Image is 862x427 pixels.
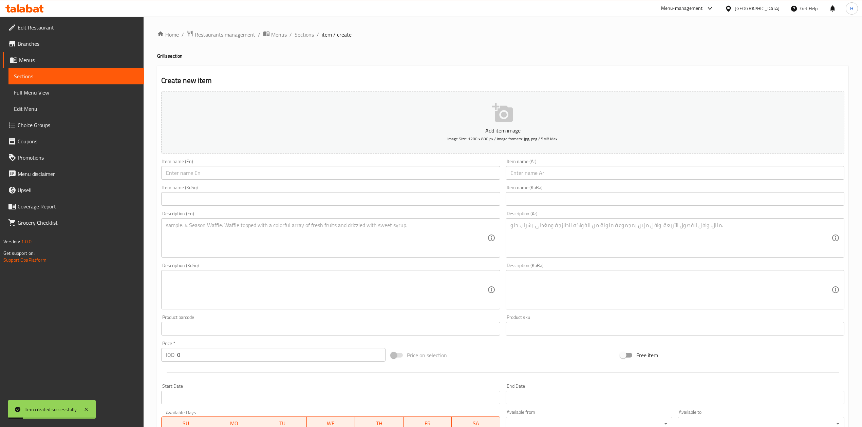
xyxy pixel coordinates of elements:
a: Home [157,30,179,39]
input: Please enter price [177,348,385,362]
div: [GEOGRAPHIC_DATA] [735,5,780,12]
a: Sections [8,68,144,84]
span: Promotions [18,154,138,162]
span: Menu disclaimer [18,170,138,178]
span: H [850,5,853,12]
span: Grocery Checklist [18,219,138,227]
span: Upsell [18,186,138,194]
a: Sections [295,30,314,39]
a: Full Menu View [8,84,144,101]
span: Menus [271,30,287,39]
span: Sections [14,72,138,80]
span: Price on selection [407,351,447,359]
p: Add item image [172,126,834,135]
input: Enter name KuBa [506,192,844,206]
input: Please enter product sku [506,322,844,335]
span: 1.0.0 [21,237,32,246]
a: Coupons [3,133,144,149]
span: Get support on: [3,249,35,258]
a: Support.OpsPlatform [3,256,46,264]
input: Please enter product barcode [161,322,500,335]
button: Add item imageImage Size: 1200 x 800 px / Image formats: jpg, png / 5MB Max. [161,91,844,154]
li: / [317,30,319,39]
a: Grocery Checklist [3,215,144,231]
span: Edit Menu [14,105,138,113]
li: / [182,30,184,39]
a: Menus [263,30,287,39]
h2: Create new item [161,76,844,86]
span: item / create [322,30,352,39]
a: Edit Restaurant [3,19,144,36]
span: Coverage Report [18,202,138,210]
span: Edit Restaurant [18,23,138,32]
span: Image Size: 1200 x 800 px / Image formats: jpg, png / 5MB Max. [447,135,558,143]
a: Edit Menu [8,101,144,117]
a: Choice Groups [3,117,144,133]
span: Free item [636,351,658,359]
nav: breadcrumb [157,30,848,39]
div: Item created successfully [24,406,77,413]
input: Enter name Ar [506,166,844,180]
a: Promotions [3,149,144,166]
p: IQD [166,351,174,359]
span: Version: [3,237,20,246]
span: Choice Groups [18,121,138,129]
span: Coupons [18,137,138,145]
li: / [258,30,260,39]
span: Full Menu View [14,88,138,97]
li: / [289,30,292,39]
h4: Grills section [157,53,848,59]
a: Branches [3,36,144,52]
input: Enter name En [161,166,500,180]
span: Branches [18,40,138,48]
span: Menus [19,56,138,64]
span: Restaurants management [195,30,255,39]
a: Menus [3,52,144,68]
div: Menu-management [661,4,703,13]
a: Restaurants management [187,30,255,39]
a: Upsell [3,182,144,198]
input: Enter name KuSo [161,192,500,206]
a: Coverage Report [3,198,144,215]
a: Menu disclaimer [3,166,144,182]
